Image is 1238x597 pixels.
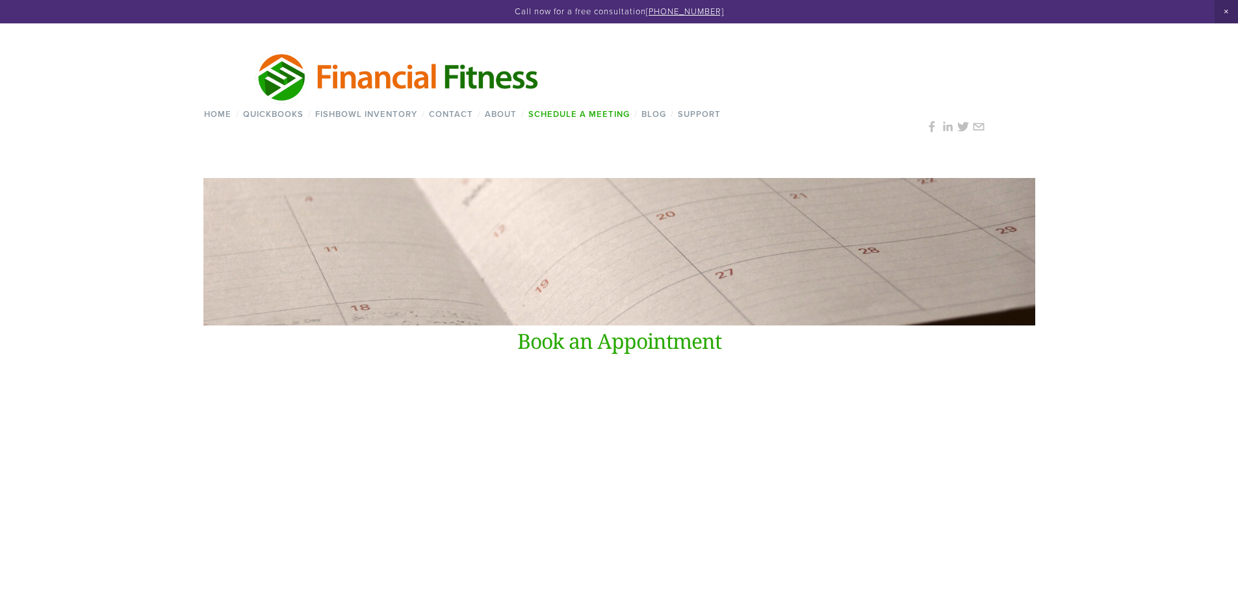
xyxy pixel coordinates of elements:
[254,325,985,357] h1: Book an Appointment
[254,236,985,268] h1: Schedule a Meeting
[236,108,239,120] span: /
[311,105,422,123] a: Fishbowl Inventory
[671,108,674,120] span: /
[308,108,311,120] span: /
[478,108,481,120] span: /
[674,105,725,123] a: Support
[521,108,524,120] span: /
[425,105,478,123] a: Contact
[422,108,425,120] span: /
[481,105,521,123] a: About
[25,6,1213,17] p: Call now for a free consultation
[200,105,236,123] a: Home
[239,105,308,123] a: QuickBooks
[254,49,541,105] img: Financial Fitness Consulting
[634,108,638,120] span: /
[638,105,671,123] a: Blog
[646,5,724,17] a: [PHONE_NUMBER]
[524,105,634,123] a: Schedule a Meeting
